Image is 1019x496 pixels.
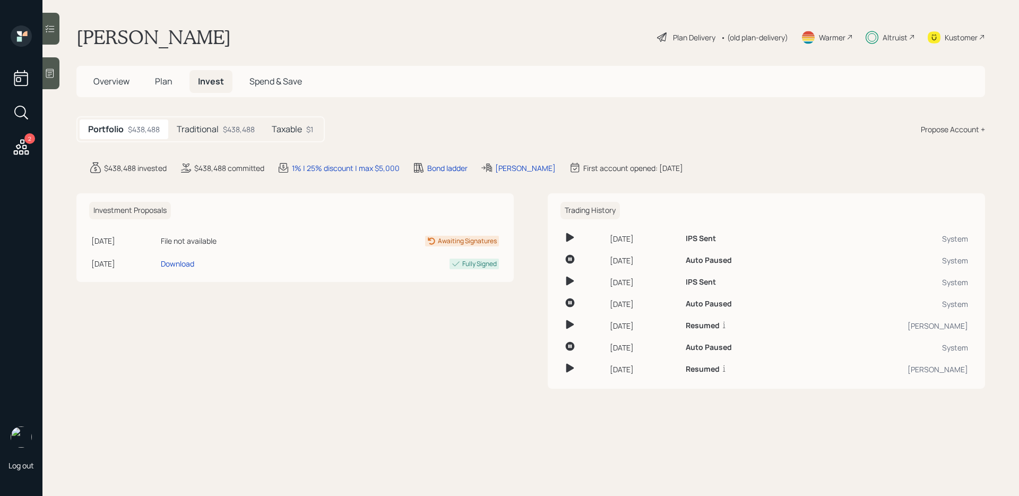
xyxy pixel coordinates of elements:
[93,75,129,87] span: Overview
[427,163,468,174] div: Bond ladder
[306,124,313,135] div: $1
[814,233,968,244] div: System
[91,235,157,246] div: [DATE]
[819,32,845,43] div: Warmer
[945,32,978,43] div: Kustomer
[610,298,677,310] div: [DATE]
[921,124,985,135] div: Propose Account +
[814,320,968,331] div: [PERSON_NAME]
[814,342,968,353] div: System
[610,342,677,353] div: [DATE]
[686,278,716,287] h6: IPS Sent
[462,259,497,269] div: Fully Signed
[610,320,677,331] div: [DATE]
[194,163,264,174] div: $438,488 committed
[686,321,720,330] h6: Resumed
[686,256,732,265] h6: Auto Paused
[686,365,720,374] h6: Resumed
[292,163,400,174] div: 1% | 25% discount | max $5,000
[610,255,677,266] div: [DATE]
[24,133,35,144] div: 2
[721,32,788,43] div: • (old plan-delivery)
[76,25,231,49] h1: [PERSON_NAME]
[249,75,302,87] span: Spend & Save
[177,124,219,134] h5: Traditional
[560,202,620,219] h6: Trading History
[814,277,968,288] div: System
[814,364,968,375] div: [PERSON_NAME]
[272,124,302,134] h5: Taxable
[11,426,32,448] img: sami-boghos-headshot.png
[686,300,732,309] h6: Auto Paused
[155,75,172,87] span: Plan
[104,163,167,174] div: $438,488 invested
[686,343,732,352] h6: Auto Paused
[814,255,968,266] div: System
[89,202,171,219] h6: Investment Proposals
[610,233,677,244] div: [DATE]
[610,364,677,375] div: [DATE]
[583,163,683,174] div: First account opened: [DATE]
[686,234,716,243] h6: IPS Sent
[814,298,968,310] div: System
[223,124,255,135] div: $438,488
[8,460,34,471] div: Log out
[673,32,715,43] div: Plan Delivery
[610,277,677,288] div: [DATE]
[91,258,157,269] div: [DATE]
[88,124,124,134] h5: Portfolio
[161,258,194,269] div: Download
[198,75,224,87] span: Invest
[438,236,497,246] div: Awaiting Signatures
[883,32,908,43] div: Altruist
[128,124,160,135] div: $438,488
[495,163,556,174] div: [PERSON_NAME]
[161,235,305,246] div: File not available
